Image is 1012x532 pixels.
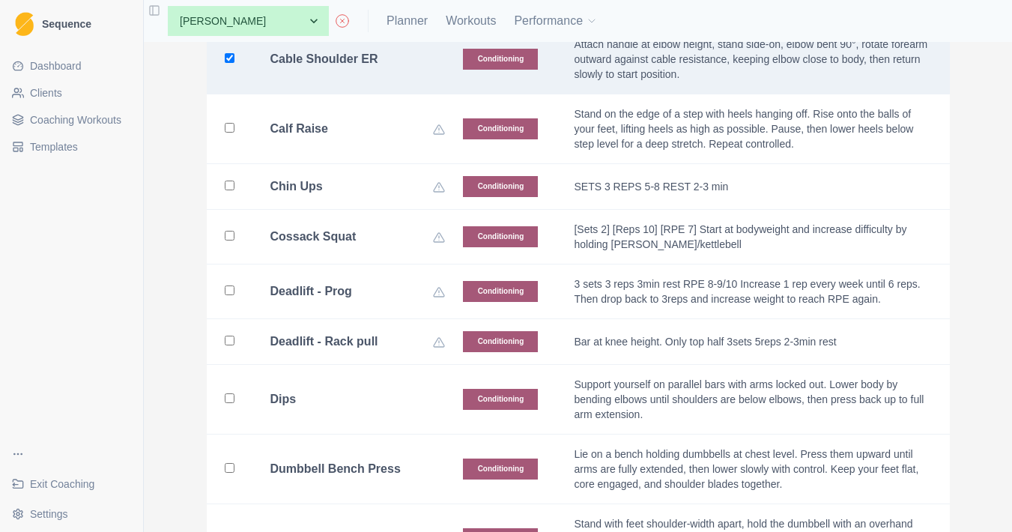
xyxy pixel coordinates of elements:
b: Cossack Squat [270,229,357,244]
p: 3 sets 3 reps 3min rest RPE 8-9/10 Increase 1 rep every week until 6 reps. Then drop back to 3rep... [574,276,931,306]
p: Conditioning [463,459,538,480]
span: Dashboard [30,58,82,73]
p: Conditioning [463,176,538,197]
button: Performance [514,6,598,36]
img: Logo [15,12,34,37]
button: Settings [6,502,137,526]
p: Stand on the edge of a step with heels hanging off. Rise onto the balls of your feet, lifting hee... [574,106,931,151]
p: Conditioning [463,118,538,139]
p: Conditioning [463,389,538,410]
b: Deadlift - Prog [270,284,352,299]
p: Support yourself on parallel bars with arms locked out. Lower body by bending elbows until should... [574,377,931,422]
p: Bar at knee height. Only top half 3sets 5reps 2-3min rest [574,334,931,349]
span: Exit Coaching [30,477,94,492]
p: Conditioning [463,331,538,352]
a: Exit Coaching [6,472,137,496]
a: Planner [387,12,428,30]
a: Workouts [446,12,496,30]
p: Conditioning [463,49,538,70]
span: Templates [30,139,78,154]
a: Coaching Workouts [6,108,137,132]
a: Clients [6,81,137,105]
b: Dips [270,392,297,407]
span: Sequence [42,19,91,29]
b: Deadlift - Rack pull [270,334,378,349]
a: LogoSequence [6,6,137,42]
b: Chin Ups [270,179,323,194]
span: Coaching Workouts [30,112,121,127]
p: Attach handle at elbow height, stand side-on, elbow bent 90°, rotate forearm outward against cabl... [574,37,931,82]
p: Conditioning [463,226,538,247]
p: Conditioning [463,281,538,302]
p: Lie on a bench holding dumbbells at chest level. Press them upward until arms are fully extended,... [574,447,931,492]
b: Dumbbell Bench Press [270,462,401,477]
a: Templates [6,135,137,159]
b: Cable Shoulder ER [270,52,378,67]
span: Clients [30,85,62,100]
p: SETS 3 REPS 5-8 REST 2-3 min [574,179,931,194]
b: Calf Raise [270,121,328,136]
p: [Sets 2] [Reps 10] [RPE 7] Start at bodyweight and increase difficulty by holding [PERSON_NAME]/k... [574,222,931,252]
a: Dashboard [6,54,137,78]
